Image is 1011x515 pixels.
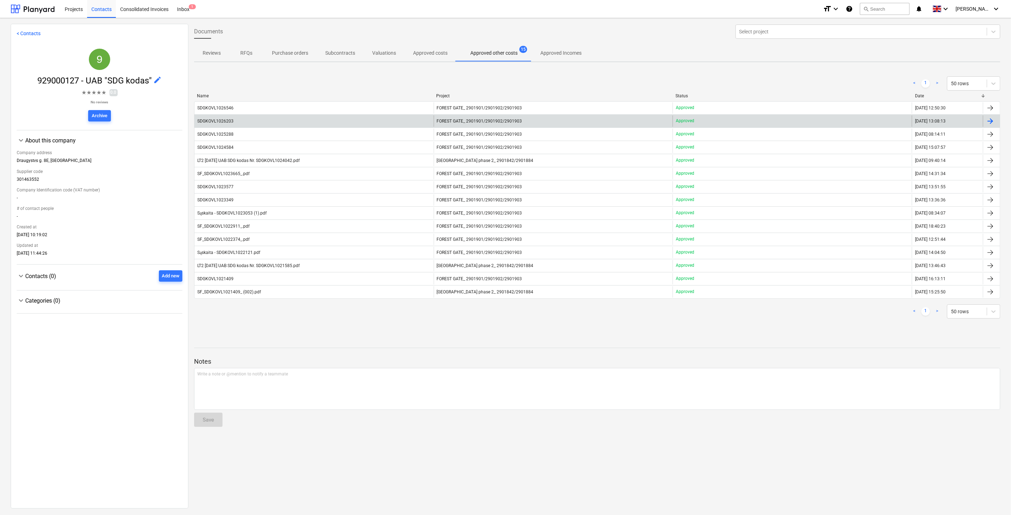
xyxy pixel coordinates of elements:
a: Next page [933,307,941,316]
span: ★ [92,88,97,97]
div: Company address [17,147,182,158]
div: Sąskaita - SDGKOVL1022121.pdf [197,250,260,255]
div: [DATE] 13:46:43 [915,263,946,268]
div: [DATE] 16:13:11 [915,276,946,281]
div: About this company [17,136,182,145]
div: Categories (0) [25,297,182,304]
div: Status [676,93,909,98]
div: Categories (0) [17,296,182,305]
div: SDGKOVL1023577 [197,184,234,189]
a: Page 1 is your current page [921,307,930,316]
p: Approved other costs [470,49,518,57]
div: [DATE] 13:36:36 [915,197,946,202]
div: [DATE] 18:40:23 [915,224,946,229]
i: Knowledge base [846,5,853,13]
span: 0.0 [109,89,118,96]
span: 929000127 - UAB "SDG kodas" [37,76,153,86]
i: keyboard_arrow_down [941,5,950,13]
iframe: Chat Widget [975,481,1011,515]
p: Approved costs [413,49,448,57]
div: About this company [25,137,182,144]
div: SDGKOVL1021409 [197,276,234,281]
a: < Contacts [17,31,41,36]
i: keyboard_arrow_down [992,5,1000,13]
span: LAKE TOWN phase 2_ 2901842/2901884 [437,263,534,268]
p: Purchase orders [272,49,308,57]
span: FOREST GATE_ 2901901/2901902/2901903 [437,276,522,281]
div: # of contact people [17,203,182,214]
a: Previous page [910,307,919,316]
div: Date [915,93,980,98]
div: SDGKOVL1023349 [197,197,234,202]
button: Archive [88,110,111,121]
p: Approved [676,210,694,216]
div: Project [436,93,670,98]
span: keyboard_arrow_down [17,272,25,280]
p: Approved [676,249,694,255]
div: About this company [17,145,182,259]
a: Page 1 is your current page [921,79,930,88]
p: Approved [676,289,694,295]
div: SDGKOVL1024584 [197,145,234,150]
div: [DATE] 08:34:07 [915,211,946,216]
span: Documents [194,27,223,36]
p: Approved [676,118,694,124]
div: SF_SDGKOVL1022374_.pdf [197,237,250,242]
div: Archive [92,112,107,120]
div: [DATE] 11:44:26 [17,251,182,259]
span: search [863,6,869,12]
div: Supplier code [17,166,182,177]
div: SF_SDGKOVL1021409_ (002).pdf [197,289,261,294]
span: ★ [82,88,87,97]
button: Search [860,3,910,15]
div: SF_SDGKOVL1022911_.pdf [197,224,250,229]
i: notifications [915,5,922,13]
span: edit [153,76,162,84]
div: Contacts (0)Add new [17,270,182,282]
p: Notes [194,357,1000,366]
button: Add new [159,270,182,282]
div: Contacts (0)Add new [17,282,182,284]
div: Draugystės g. 8E, [GEOGRAPHIC_DATA] [17,158,182,166]
div: Categories (0) [17,305,182,308]
p: Approved [676,276,694,282]
div: [DATE] 14:04:50 [915,250,946,255]
p: No reviews [82,100,118,104]
p: Approved [676,223,694,229]
p: Approved [676,105,694,111]
span: Contacts (0) [25,273,56,280]
p: RFQs [238,49,255,57]
span: FOREST GATE_ 2901901/2901902/2901903 [437,237,522,242]
div: [DATE] 14:31:34 [915,171,946,176]
span: FOREST GATE_ 2901901/2901902/2901903 [437,105,522,110]
span: 9 [97,53,103,65]
a: Next page [933,79,941,88]
div: [DATE] 09:40:14 [915,158,946,163]
p: Approved [676,157,694,163]
div: SDGKOVL1026546 [197,105,234,110]
span: LAKE TOWN phase 2_ 2901842/2901884 [437,289,534,294]
span: FOREST GATE_ 2901901/2901902/2901903 [437,197,522,202]
a: Previous page [910,79,919,88]
div: - [17,195,182,203]
span: keyboard_arrow_down [17,296,25,305]
p: Approved Incomes [540,49,582,57]
div: LT2 [DATE] UAB SDG kodas Nr. SDGKOVL1024042.pdf [197,158,300,163]
div: SDGKOVL1026203 [197,119,234,124]
div: [DATE] 08:14:11 [915,132,946,137]
span: FOREST GATE_ 2901901/2901902/2901903 [437,250,522,255]
div: LT2 [DATE] UAB SDG kodas Nr. SDGKOVL1021585.pdf [197,263,300,268]
p: Subcontracts [325,49,355,57]
span: ★ [102,88,107,97]
div: SF_SDGKOVL1023665_.pdf [197,171,250,176]
span: 1 [189,4,196,9]
p: Approved [676,144,694,150]
div: - [17,214,182,222]
p: Reviews [203,49,221,57]
div: [DATE] 12:50:30 [915,105,946,110]
div: [DATE] 15:25:50 [915,289,946,294]
div: [DATE] 15:07:57 [915,145,946,150]
span: FOREST GATE_ 2901901/2901902/2901903 [437,184,522,189]
span: FOREST GATE_ 2901901/2901902/2901903 [437,211,522,216]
